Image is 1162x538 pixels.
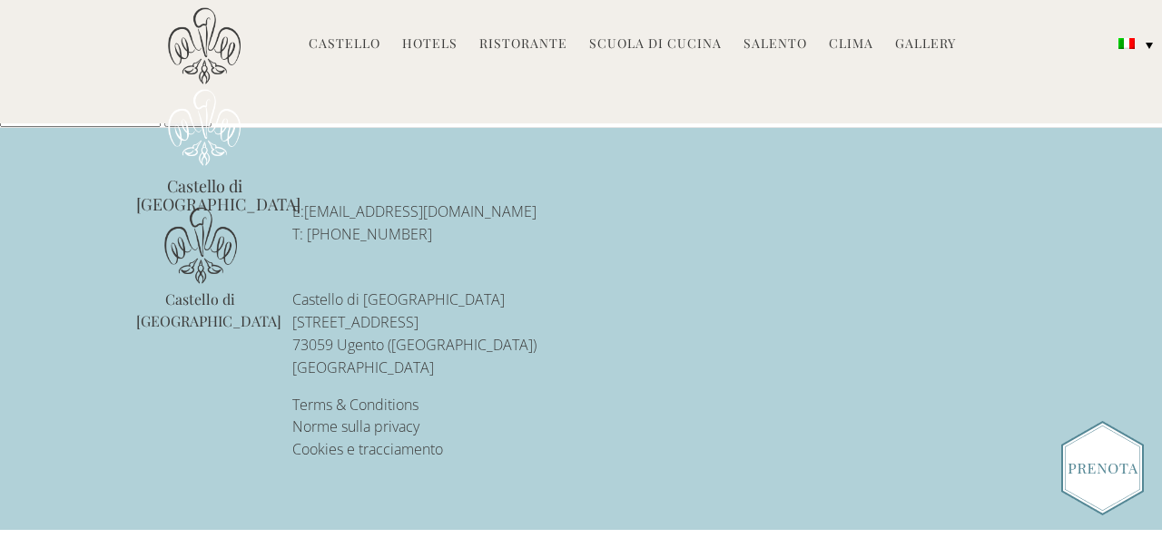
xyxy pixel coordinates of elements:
[292,416,419,436] a: Norme sulla privacy
[136,289,265,334] p: Castello di [GEOGRAPHIC_DATA]
[1061,421,1144,515] img: Book_Button_Italian.png
[136,177,272,213] a: Castello di [GEOGRAPHIC_DATA]
[292,395,419,415] a: Terms & Conditions
[292,439,443,459] a: Cookies e tracciamento
[292,289,665,378] p: Castello di [GEOGRAPHIC_DATA] [STREET_ADDRESS] 73059 Ugento ([GEOGRAPHIC_DATA]) [GEOGRAPHIC_DATA]
[309,34,380,55] a: Castello
[895,34,956,55] a: Gallery
[479,34,567,55] a: Ristorante
[168,7,241,84] img: Castello di Ugento
[743,34,807,55] a: Salento
[168,89,241,166] img: Castello di Ugento
[304,201,537,221] a: [EMAIL_ADDRESS][DOMAIN_NAME]
[829,34,873,55] a: Clima
[1118,38,1135,49] img: Italiano
[589,34,722,55] a: Scuola di Cucina
[164,207,237,284] img: logo.png
[402,34,458,55] a: Hotels
[292,201,665,246] p: E: T: [PHONE_NUMBER]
